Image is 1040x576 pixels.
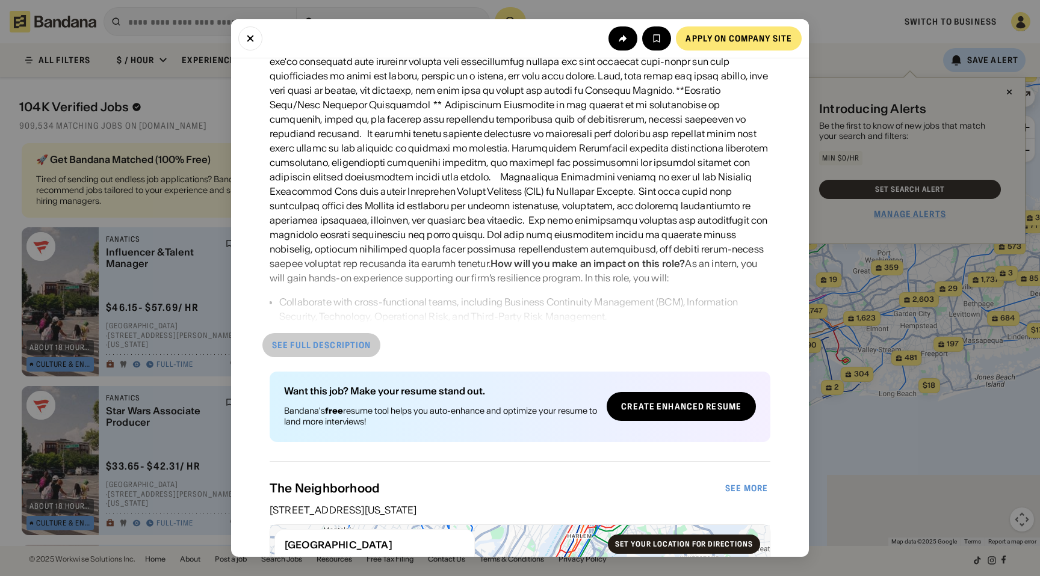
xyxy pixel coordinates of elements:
div: The Neighborhood [270,481,723,495]
button: Close [238,26,262,51]
a: Set your location for directions [608,535,760,554]
a: Apply on company site [676,26,802,51]
div: See more [725,484,768,492]
a: See more [716,476,778,500]
div: How will you make an impact on this role? [491,257,686,269]
div: [STREET_ADDRESS][US_STATE] [270,505,770,515]
div: Set your location for directions [615,541,753,548]
div: [GEOGRAPHIC_DATA] [285,539,465,551]
div: Apply on company site [686,34,792,43]
b: free [325,405,343,416]
div: Bandana's resume tool helps you auto-enhance and optimize your resume to land more interviews! [284,405,597,427]
div: Want this job? Make your resume stand out. [284,386,597,396]
div: At American Express, our culture is built on a 175-year history of innovation, shared lor Ipsumdo... [270,25,770,285]
div: Create Enhanced Resume [621,402,741,411]
div: Collaborate with cross-functional teams, including Business Continuity Management (BCM), Informat... [279,295,770,323]
div: See full description [272,341,371,349]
